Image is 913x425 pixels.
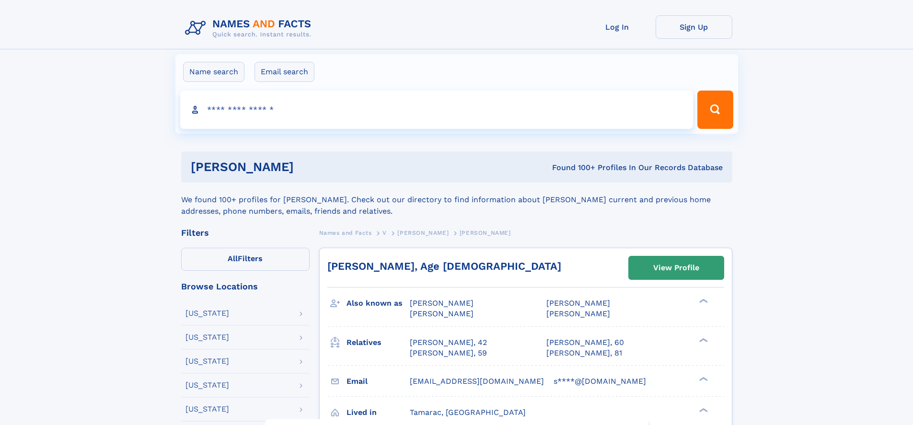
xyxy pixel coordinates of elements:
[347,295,410,311] h3: Also known as
[423,162,723,173] div: Found 100+ Profiles In Our Records Database
[410,377,544,386] span: [EMAIL_ADDRESS][DOMAIN_NAME]
[185,357,229,365] div: [US_STATE]
[653,257,699,279] div: View Profile
[697,376,708,382] div: ❯
[185,333,229,341] div: [US_STATE]
[191,161,423,173] h1: [PERSON_NAME]
[410,309,474,318] span: [PERSON_NAME]
[410,299,474,308] span: [PERSON_NAME]
[180,91,693,129] input: search input
[347,334,410,351] h3: Relatives
[546,348,622,358] a: [PERSON_NAME], 81
[697,337,708,343] div: ❯
[181,229,310,237] div: Filters
[347,404,410,421] h3: Lived in
[397,230,449,236] span: [PERSON_NAME]
[382,230,387,236] span: V
[410,337,487,348] a: [PERSON_NAME], 42
[397,227,449,239] a: [PERSON_NAME]
[181,15,319,41] img: Logo Names and Facts
[460,230,511,236] span: [PERSON_NAME]
[254,62,314,82] label: Email search
[185,310,229,317] div: [US_STATE]
[697,407,708,413] div: ❯
[546,299,610,308] span: [PERSON_NAME]
[546,337,624,348] a: [PERSON_NAME], 60
[185,381,229,389] div: [US_STATE]
[546,309,610,318] span: [PERSON_NAME]
[656,15,732,39] a: Sign Up
[319,227,372,239] a: Names and Facts
[181,282,310,291] div: Browse Locations
[382,227,387,239] a: V
[185,405,229,413] div: [US_STATE]
[697,298,708,304] div: ❯
[181,248,310,271] label: Filters
[183,62,244,82] label: Name search
[181,183,732,217] div: We found 100+ profiles for [PERSON_NAME]. Check out our directory to find information about [PERS...
[697,91,733,129] button: Search Button
[629,256,724,279] a: View Profile
[410,348,487,358] a: [PERSON_NAME], 59
[410,408,526,417] span: Tamarac, [GEOGRAPHIC_DATA]
[228,254,238,263] span: All
[327,260,561,272] a: [PERSON_NAME], Age [DEMOGRAPHIC_DATA]
[579,15,656,39] a: Log In
[347,373,410,390] h3: Email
